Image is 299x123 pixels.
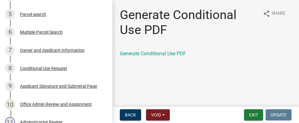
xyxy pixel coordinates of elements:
div: 8 [5,63,15,73]
div: Owner and Applicant Information [20,48,85,52]
button: Back [120,109,141,121]
div: Conditional Use Request [20,66,67,71]
div: 10 [5,99,15,109]
div: 6 [5,27,15,37]
div: 9 [5,81,15,91]
span: Update [271,112,287,117]
button: Void [146,109,170,121]
i: share [263,10,270,17]
div: Applicant Signature and Submittal Page [20,84,97,88]
span: Share [272,10,285,17]
div: Parcel search [20,12,46,17]
div: 7 [5,45,15,55]
a: Generate Conditional Use PDF [120,51,186,57]
h1: Generate Conditional Use PDF [120,7,258,37]
span: Back [125,112,136,117]
div: Office Admin Review and Assignment [20,102,92,106]
div: Multiple Parcel Search [20,30,63,34]
button: Exit [244,109,263,121]
div: 5 [5,9,15,19]
button: shareShare [258,7,290,20]
button: Update [266,109,292,121]
span: Void [151,112,161,117]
